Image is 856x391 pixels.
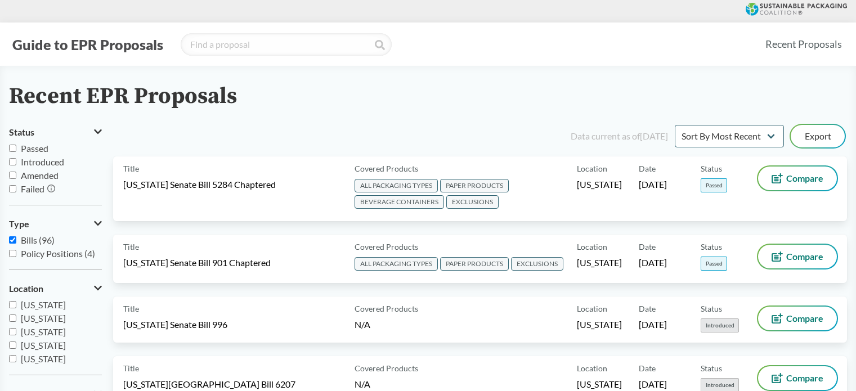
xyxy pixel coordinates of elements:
[21,235,55,245] span: Bills (96)
[9,172,16,179] input: Amended
[9,341,16,349] input: [US_STATE]
[9,214,102,233] button: Type
[440,257,509,271] span: PAPER PRODUCTS
[786,314,823,323] span: Compare
[355,257,438,271] span: ALL PACKAGING TYPES
[123,303,139,314] span: Title
[639,163,656,174] span: Date
[701,163,722,174] span: Status
[123,362,139,374] span: Title
[9,355,16,362] input: [US_STATE]
[577,378,622,390] span: [US_STATE]
[758,307,837,330] button: Compare
[9,158,16,165] input: Introduced
[123,378,295,390] span: [US_STATE][GEOGRAPHIC_DATA] Bill 6207
[21,326,66,337] span: [US_STATE]
[577,241,607,253] span: Location
[9,145,16,152] input: Passed
[791,125,845,147] button: Export
[9,284,43,294] span: Location
[9,314,16,322] input: [US_STATE]
[123,163,139,174] span: Title
[701,178,727,192] span: Passed
[21,156,64,167] span: Introduced
[639,362,656,374] span: Date
[701,241,722,253] span: Status
[21,340,66,350] span: [US_STATE]
[440,179,509,192] span: PAPER PRODUCTS
[786,174,823,183] span: Compare
[123,241,139,253] span: Title
[577,163,607,174] span: Location
[577,178,622,191] span: [US_STATE]
[21,183,44,194] span: Failed
[9,328,16,335] input: [US_STATE]
[21,170,59,181] span: Amended
[9,185,16,192] input: Failed
[9,123,102,142] button: Status
[9,84,237,109] h2: Recent EPR Proposals
[355,319,370,330] span: N/A
[577,303,607,314] span: Location
[639,178,667,191] span: [DATE]
[181,33,392,56] input: Find a proposal
[701,303,722,314] span: Status
[577,257,622,269] span: [US_STATE]
[355,362,418,374] span: Covered Products
[21,313,66,323] span: [US_STATE]
[123,318,227,331] span: [US_STATE] Senate Bill 996
[639,378,667,390] span: [DATE]
[355,303,418,314] span: Covered Products
[355,163,418,174] span: Covered Products
[786,374,823,383] span: Compare
[123,178,276,191] span: [US_STATE] Senate Bill 5284 Chaptered
[123,257,271,269] span: [US_STATE] Senate Bill 901 Chaptered
[9,35,167,53] button: Guide to EPR Proposals
[701,257,727,271] span: Passed
[758,167,837,190] button: Compare
[758,366,837,390] button: Compare
[21,248,95,259] span: Policy Positions (4)
[355,179,438,192] span: ALL PACKAGING TYPES
[639,318,667,331] span: [DATE]
[577,318,622,331] span: [US_STATE]
[571,129,668,143] div: Data current as of [DATE]
[9,279,102,298] button: Location
[355,241,418,253] span: Covered Products
[758,245,837,268] button: Compare
[639,303,656,314] span: Date
[577,362,607,374] span: Location
[21,143,48,154] span: Passed
[9,236,16,244] input: Bills (96)
[760,32,847,57] a: Recent Proposals
[786,252,823,261] span: Compare
[355,379,370,389] span: N/A
[355,195,444,209] span: BEVERAGE CONTAINERS
[21,353,66,364] span: [US_STATE]
[9,127,34,137] span: Status
[639,241,656,253] span: Date
[9,219,29,229] span: Type
[639,257,667,269] span: [DATE]
[9,250,16,257] input: Policy Positions (4)
[21,299,66,310] span: [US_STATE]
[701,318,739,332] span: Introduced
[511,257,563,271] span: EXCLUSIONS
[446,195,499,209] span: EXCLUSIONS
[701,362,722,374] span: Status
[9,301,16,308] input: [US_STATE]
